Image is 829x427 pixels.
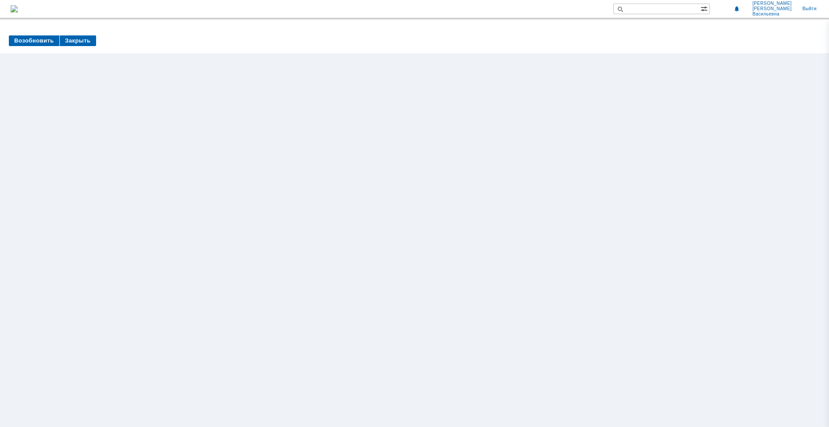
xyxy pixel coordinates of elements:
[752,6,792,12] span: [PERSON_NAME]
[11,5,18,12] img: logo
[752,1,792,6] span: [PERSON_NAME]
[701,4,709,12] span: Расширенный поиск
[11,5,18,12] a: Перейти на домашнюю страницу
[752,12,792,17] span: Васильевна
